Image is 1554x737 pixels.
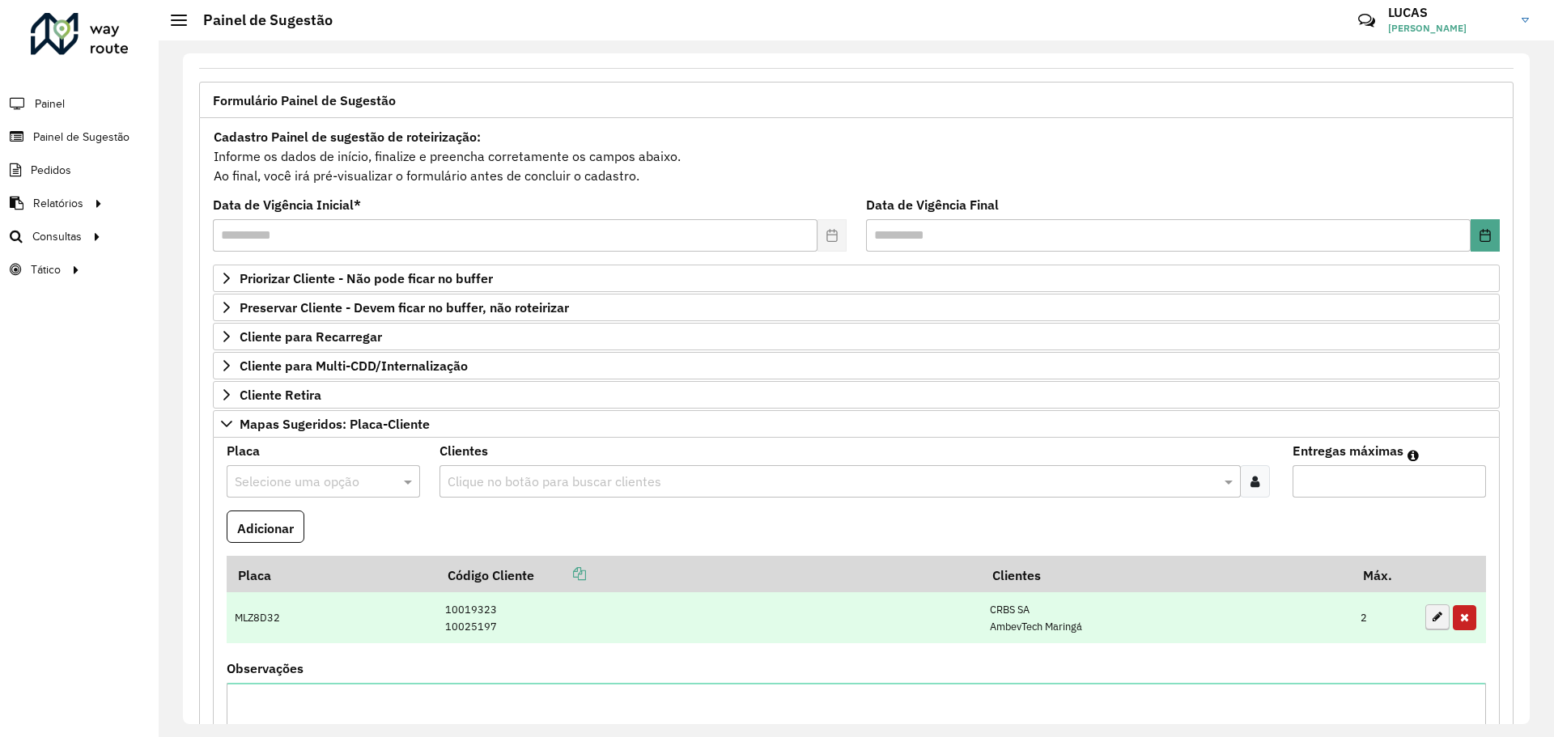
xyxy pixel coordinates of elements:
[213,323,1500,350] a: Cliente para Recarregar
[31,264,61,276] font: Tático
[866,197,999,213] font: Data de Vigência Final
[1363,567,1392,583] font: Máx.
[213,265,1500,292] a: Priorizar Cliente - Não pode ficar no buffer
[1408,449,1419,462] em: Máximo de clientes que serão colocados na mesma rota com os clientes informados
[445,603,497,616] font: 10019323
[1361,611,1367,625] font: 2
[235,611,280,625] font: MLZ8D32
[240,270,493,286] font: Priorizar Cliente - Não pode ficar no buffer
[445,620,497,633] font: 10025197
[240,387,321,403] font: Cliente Retira
[203,11,333,29] font: Painel de Sugestão
[990,603,1030,616] font: CRBS SA
[1471,219,1500,252] button: Escolha a data
[213,381,1500,409] a: Cliente Retira
[240,299,569,316] font: Preservar Cliente - Devem ficar no buffer, não roteirizar
[534,565,586,582] a: Copiar
[240,416,430,432] font: Mapas Sugeridos: Placa-Cliente
[227,510,304,544] button: Adicionar
[990,620,1082,633] font: AmbevTech Maringá
[214,148,681,164] font: Informe os dados de início, finalize e preencha corretamente os campos abaixo.
[1388,22,1467,34] font: [PERSON_NAME]
[1349,3,1384,38] a: Contato Rápido
[214,129,481,145] font: Cadastro Painel de sugestão de roteirização:
[992,567,1041,583] font: Clientes
[448,567,534,583] font: Código Cliente
[227,443,260,459] font: Placa
[1293,443,1403,459] font: Entregas máximas
[214,167,639,184] font: Ao final, você irá pré-visualizar o formulário antes de concluir o cadastro.
[240,358,468,374] font: Cliente para Multi-CDD/Internalização
[1388,4,1428,20] font: LUCAS
[439,443,488,459] font: Clientes
[33,131,129,143] font: Painel de Sugestão
[213,92,396,108] font: Formulário Painel de Sugestão
[240,328,382,345] font: Cliente para Recarregar
[213,352,1500,379] a: Cliente para Multi-CDD/Internalização
[237,519,294,536] font: Adicionar
[213,197,354,213] font: Data de Vigência Inicial
[31,164,71,176] font: Pedidos
[32,231,82,243] font: Consultas
[213,294,1500,321] a: Preservar Cliente - Devem ficar no buffer, não roteirizar
[213,410,1500,438] a: Mapas Sugeridos: Placa-Cliente
[238,567,271,583] font: Placa
[35,98,65,110] font: Painel
[227,660,304,676] font: Observações
[33,197,83,210] font: Relatórios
